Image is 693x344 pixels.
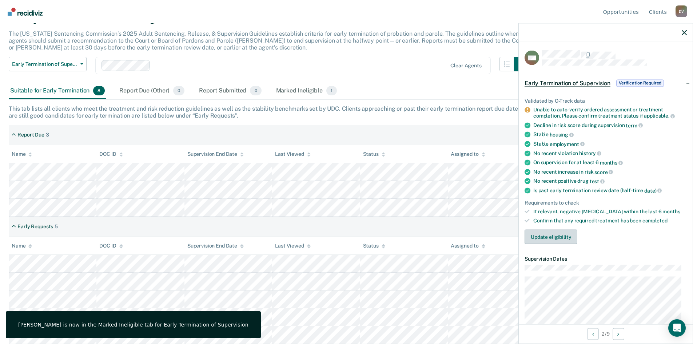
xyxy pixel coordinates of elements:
[533,159,687,166] div: On supervision for at least 6
[533,209,687,215] div: If relevant, negative [MEDICAL_DATA] within the last 6
[590,178,605,184] span: test
[12,151,32,157] div: Name
[12,61,77,67] span: Early Termination of Supervision
[676,5,687,17] div: D V
[17,224,53,230] div: Early Requests
[198,83,263,99] div: Report Submitted
[587,328,599,340] button: Previous Opportunity
[275,83,339,99] div: Marked Ineligible
[173,86,184,95] span: 0
[668,319,686,337] div: Open Intercom Messenger
[363,243,385,249] div: Status
[18,321,248,328] div: [PERSON_NAME] is now in the Marked Ineligible tab for Early Termination of Supervision
[9,105,684,119] div: This tab lists all clients who meet the treatment and risk reduction guidelines as well as the st...
[9,83,106,99] div: Suitable for Early Termination
[533,122,687,128] div: Decline in risk score during supervision
[533,187,687,194] div: Is past early termination review date (half-time
[533,141,687,147] div: Stable
[613,328,624,340] button: Next Opportunity
[550,132,574,138] span: housing
[644,187,662,193] span: date)
[9,30,526,51] p: The [US_STATE] Sentencing Commission’s 2025 Adult Sentencing, Release, & Supervision Guidelines e...
[525,79,610,87] span: Early Termination of Supervision
[275,151,310,157] div: Last Viewed
[275,243,310,249] div: Last Viewed
[600,159,623,165] span: months
[626,122,642,128] span: term
[187,151,244,157] div: Supervision End Date
[533,150,687,157] div: No recent violation
[676,5,687,17] button: Profile dropdown button
[550,141,584,147] span: employment
[519,71,693,95] div: Early Termination of SupervisionVerification Required
[533,169,687,175] div: No recent increase in risk
[12,243,32,249] div: Name
[662,209,680,214] span: months
[450,63,481,69] div: Clear agents
[451,151,485,157] div: Assigned to
[8,8,43,16] img: Recidiviz
[525,229,577,244] button: Update eligibility
[642,218,668,224] span: completed
[250,86,261,95] span: 0
[46,132,49,138] div: 3
[579,150,601,156] span: history
[519,324,693,343] div: 2 / 9
[533,131,687,138] div: Stable
[55,224,58,230] div: 5
[99,243,123,249] div: DOC ID
[118,83,186,99] div: Report Due (Other)
[326,86,337,95] span: 1
[525,98,687,104] div: Validated by O-Track data
[93,86,105,95] span: 8
[533,107,687,119] div: Unable to auto-verify ordered assessment or treatment completion. Please confirm treatment status...
[17,132,44,138] div: Report Due
[533,178,687,185] div: No recent positive drug
[525,199,687,206] div: Requirements to check
[451,243,485,249] div: Assigned to
[99,151,123,157] div: DOC ID
[594,169,613,175] span: score
[533,218,687,224] div: Confirm that any required treatment has been
[616,79,664,87] span: Verification Required
[187,243,244,249] div: Supervision End Date
[363,151,385,157] div: Status
[525,256,687,262] dt: Supervision Dates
